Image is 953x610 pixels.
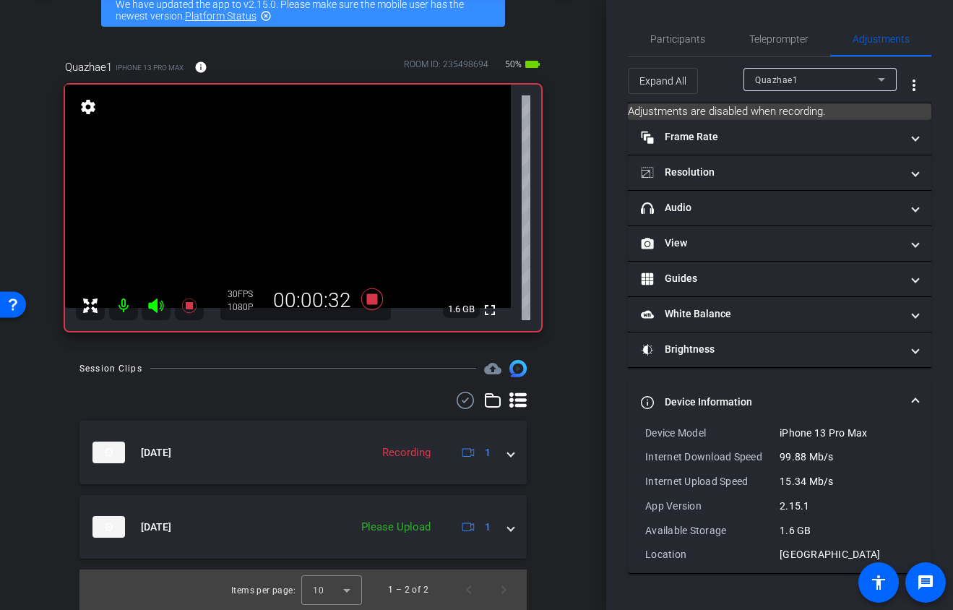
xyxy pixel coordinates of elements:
img: thumb-nail [92,516,125,538]
mat-expansion-panel-header: Resolution [628,155,931,190]
span: Quazhae1 [755,75,798,85]
mat-panel-title: Brightness [641,342,901,357]
div: 1.6 GB [780,523,914,538]
button: More Options for Adjustments Panel [897,68,931,103]
mat-icon: settings [78,98,98,116]
div: 00:00:32 [264,288,361,313]
mat-panel-title: View [641,236,901,251]
mat-expansion-panel-header: Brightness [628,332,931,367]
span: Quazhae1 [65,59,112,75]
div: Recording [375,444,438,461]
span: Teleprompter [749,34,808,44]
div: Session Clips [79,361,142,376]
div: Device Model [645,426,780,440]
span: 1 [485,445,491,460]
div: 1080P [228,301,264,313]
div: Internet Upload Speed [645,474,780,489]
div: Device Information [628,426,931,574]
mat-icon: fullscreen [481,301,499,319]
mat-expansion-panel-header: View [628,226,931,261]
span: Participants [650,34,705,44]
mat-panel-title: White Balance [641,306,901,322]
button: Previous page [452,572,486,607]
mat-icon: highlight_off [260,10,272,22]
mat-icon: message [917,574,934,591]
mat-icon: accessibility [870,574,887,591]
div: App Version [645,499,780,513]
div: 1 – 2 of 2 [388,583,428,597]
mat-panel-title: Audio [641,200,901,215]
div: Available Storage [645,523,780,538]
mat-panel-title: Device Information [641,395,901,410]
span: Destinations for your clips [484,360,501,377]
mat-expansion-panel-header: Audio [628,191,931,225]
div: Items per page: [231,583,296,598]
button: Expand All [628,68,698,94]
div: Internet Download Speed [645,450,780,464]
mat-expansion-panel-header: thumb-nail[DATE]Please Upload1 [79,495,527,559]
span: iPhone 13 Pro Max [116,62,184,73]
mat-expansion-panel-header: White Balance [628,297,931,332]
mat-panel-title: Resolution [641,165,901,180]
a: Platform Status [185,10,256,22]
span: Adjustments [853,34,910,44]
img: thumb-nail [92,442,125,463]
div: 15.34 Mb/s [780,474,914,489]
div: Please Upload [354,519,438,536]
div: 30 [228,288,264,300]
span: FPS [238,289,253,299]
div: iPhone 13 Pro Max [780,426,914,440]
span: [DATE] [141,445,171,460]
mat-icon: battery_std [524,56,541,73]
div: 2.15.1 [780,499,914,513]
div: [GEOGRAPHIC_DATA] [780,547,914,562]
span: 50% [503,53,524,76]
span: 1.6 GB [443,301,480,318]
mat-panel-title: Guides [641,271,901,286]
img: Session clips [509,360,527,377]
span: [DATE] [141,520,171,535]
mat-expansion-panel-header: Frame Rate [628,120,931,155]
div: 99.88 Mb/s [780,450,914,464]
mat-expansion-panel-header: Guides [628,262,931,296]
span: 1 [485,520,491,535]
mat-icon: info [194,61,207,74]
mat-card: Adjustments are disabled when recording. [628,103,931,120]
mat-expansion-panel-header: thumb-nail[DATE]Recording1 [79,421,527,484]
div: ROOM ID: 235498694 [404,58,488,79]
button: Next page [486,572,521,607]
mat-icon: more_vert [905,77,923,94]
mat-expansion-panel-header: Device Information [628,379,931,426]
mat-panel-title: Frame Rate [641,129,901,145]
span: Expand All [639,67,686,95]
mat-icon: cloud_upload [484,360,501,377]
div: Location [645,547,780,562]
